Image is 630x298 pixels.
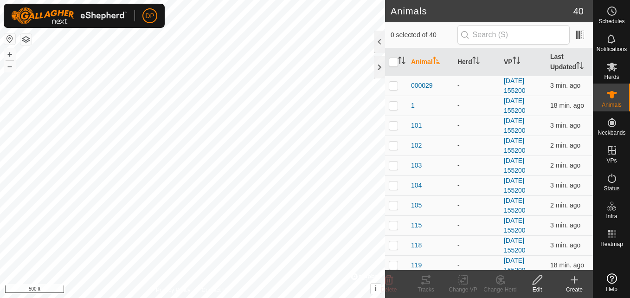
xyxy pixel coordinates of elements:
span: 102 [411,141,422,150]
span: Sep 16, 2025, 12:53 PM [550,82,580,89]
span: Heatmap [600,241,623,247]
a: [DATE] 155200 [504,257,526,274]
div: - [457,201,496,210]
input: Search (S) [457,25,570,45]
span: Status [604,186,619,191]
div: - [457,260,496,270]
span: Sep 16, 2025, 12:53 PM [550,122,580,129]
a: [DATE] 155200 [504,157,526,174]
p-sorticon: Activate to sort [398,58,405,65]
div: - [457,121,496,130]
span: Animals [602,102,622,108]
button: Map Layers [20,34,32,45]
span: 105 [411,201,422,210]
span: 104 [411,181,422,190]
span: i [375,285,377,292]
a: [DATE] 155200 [504,217,526,234]
span: Neckbands [598,130,625,136]
span: VPs [606,158,617,163]
span: Sep 16, 2025, 12:38 PM [550,261,584,269]
span: 40 [573,4,584,18]
span: Sep 16, 2025, 12:53 PM [550,142,580,149]
span: 0 selected of 40 [391,30,457,40]
button: – [4,61,15,72]
a: Privacy Policy [156,286,191,294]
span: Sep 16, 2025, 12:53 PM [550,162,580,169]
span: 000029 [411,81,433,91]
span: 103 [411,161,422,170]
span: Sep 16, 2025, 12:53 PM [550,181,580,189]
div: Change VP [444,285,482,294]
a: [DATE] 155200 [504,237,526,254]
button: i [371,284,381,294]
a: [DATE] 155200 [504,77,526,94]
div: Edit [519,285,556,294]
div: - [457,240,496,250]
div: - [457,81,496,91]
p-sorticon: Activate to sort [576,63,584,71]
button: Reset Map [4,33,15,45]
div: - [457,141,496,150]
span: Sep 16, 2025, 12:53 PM [550,221,580,229]
span: 1 [411,101,415,110]
span: Help [606,286,617,292]
th: Last Updated [546,48,593,76]
p-sorticon: Activate to sort [513,58,520,65]
span: Sep 16, 2025, 12:53 PM [550,241,580,249]
span: Infra [606,214,617,219]
a: [DATE] 155200 [504,137,526,154]
p-sorticon: Activate to sort [472,58,480,65]
h2: Animals [391,6,573,17]
a: Help [593,270,630,296]
div: - [457,220,496,230]
img: Gallagher Logo [11,7,127,24]
span: Sep 16, 2025, 12:53 PM [550,201,580,209]
div: Tracks [407,285,444,294]
span: 115 [411,220,422,230]
th: Herd [454,48,500,76]
span: Sep 16, 2025, 12:38 PM [550,102,584,109]
span: DP [145,11,154,21]
div: - [457,161,496,170]
div: - [457,181,496,190]
div: Create [556,285,593,294]
th: VP [500,48,546,76]
a: [DATE] 155200 [504,177,526,194]
span: Schedules [598,19,624,24]
span: 118 [411,240,422,250]
span: 119 [411,260,422,270]
a: [DATE] 155200 [504,197,526,214]
p-sorticon: Activate to sort [433,58,440,65]
a: [DATE] 155200 [504,117,526,134]
span: 101 [411,121,422,130]
a: [DATE] 155200 [504,97,526,114]
th: Animal [407,48,454,76]
span: Notifications [597,46,627,52]
span: Herds [604,74,619,80]
button: + [4,49,15,60]
span: Delete [381,286,397,293]
div: - [457,101,496,110]
a: Contact Us [202,286,229,294]
div: Change Herd [482,285,519,294]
